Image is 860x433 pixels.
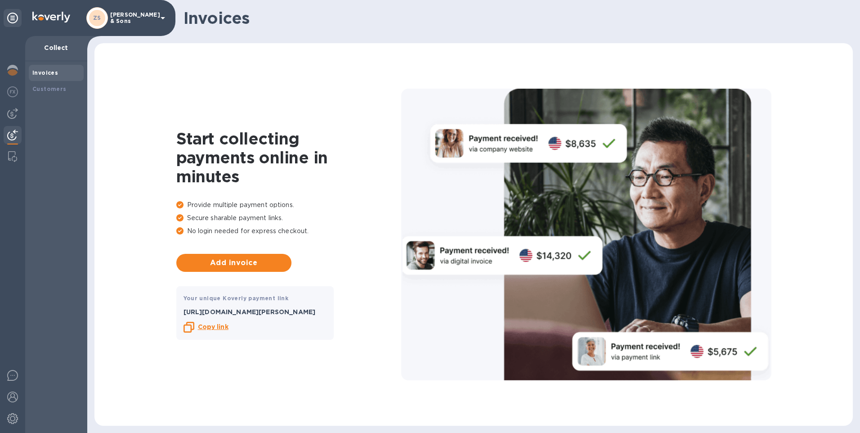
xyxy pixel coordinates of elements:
b: Customers [32,86,67,92]
div: Unpin categories [4,9,22,27]
button: Add invoice [176,254,291,272]
img: Foreign exchange [7,86,18,97]
p: Collect [32,43,80,52]
span: Add invoice [184,257,284,268]
img: Logo [32,12,70,23]
p: No login needed for express checkout. [176,226,401,236]
p: Secure sharable payment links. [176,213,401,223]
h1: Start collecting payments online in minutes [176,129,401,186]
p: [URL][DOMAIN_NAME][PERSON_NAME] [184,307,327,316]
p: [PERSON_NAME] & Sons [110,12,155,24]
b: Your unique Koverly payment link [184,295,289,302]
b: ZS [93,14,101,21]
p: Provide multiple payment options. [176,200,401,210]
b: Invoices [32,69,58,76]
b: Copy link [198,323,228,330]
h1: Invoices [184,9,846,27]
